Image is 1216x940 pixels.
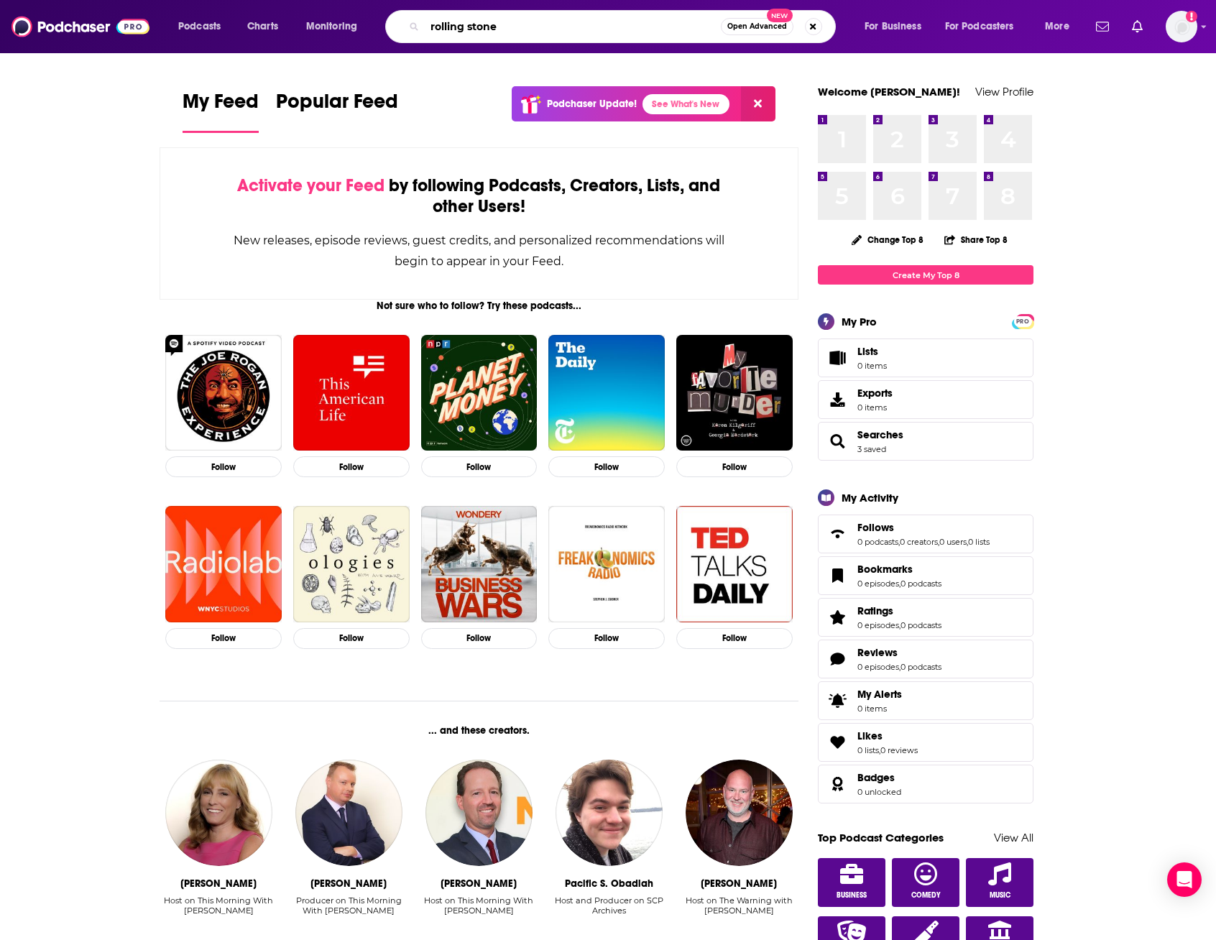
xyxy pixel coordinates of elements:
[818,556,1033,595] span: Bookmarks
[879,745,880,755] span: ,
[899,620,901,630] span: ,
[857,729,918,742] a: Likes
[293,335,410,451] img: This American Life
[857,428,903,441] span: Searches
[420,895,538,926] div: Host on This Morning With Gordon Deal
[165,760,272,866] img: Jennifer Kushinka
[425,15,721,38] input: Search podcasts, credits, & more...
[823,431,852,451] a: Searches
[306,17,357,37] span: Monitoring
[994,831,1033,844] a: View All
[945,17,1014,37] span: For Podcasters
[1186,11,1197,22] svg: Add a profile image
[857,604,941,617] a: Ratings
[818,598,1033,637] span: Ratings
[857,402,893,413] span: 0 items
[548,335,665,451] a: The Daily
[399,10,849,43] div: Search podcasts, credits, & more...
[548,506,665,622] img: Freakonomics Radio
[293,456,410,477] button: Follow
[857,646,898,659] span: Reviews
[1090,14,1115,39] a: Show notifications dropdown
[823,390,852,410] span: Exports
[421,506,538,622] a: Business Wars
[420,895,538,916] div: Host on This Morning With [PERSON_NAME]
[901,662,941,672] a: 0 podcasts
[818,831,944,844] a: Top Podcast Categories
[721,18,793,35] button: Open AdvancedNew
[565,877,653,890] div: Pacific S. Obadiah
[701,877,777,890] div: Steve Schmidt
[818,765,1033,803] span: Badges
[183,89,259,133] a: My Feed
[165,628,282,649] button: Follow
[11,13,149,40] img: Podchaser - Follow, Share and Rate Podcasts
[857,563,941,576] a: Bookmarks
[936,15,1035,38] button: open menu
[290,895,408,926] div: Producer on This Morning With Gordon Deal
[548,456,665,477] button: Follow
[676,456,793,477] button: Follow
[1014,315,1031,326] a: PRO
[823,691,852,711] span: My Alerts
[818,380,1033,419] a: Exports
[165,456,282,477] button: Follow
[237,175,384,196] span: Activate your Feed
[857,361,887,371] span: 0 items
[857,537,898,547] a: 0 podcasts
[165,335,282,451] a: The Joe Rogan Experience
[901,620,941,630] a: 0 podcasts
[900,537,938,547] a: 0 creators
[276,89,398,122] span: Popular Feed
[823,607,852,627] a: Ratings
[238,15,287,38] a: Charts
[818,265,1033,285] a: Create My Top 8
[823,348,852,368] span: Lists
[178,17,221,37] span: Podcasts
[967,537,968,547] span: ,
[857,521,894,534] span: Follows
[680,895,798,926] div: Host on The Warning with Steve Schmidt
[232,230,726,272] div: New releases, episode reviews, guest credits, and personalized recommendations will begin to appe...
[911,891,941,900] span: Comedy
[183,89,259,122] span: My Feed
[939,537,967,547] a: 0 users
[1045,17,1069,37] span: More
[1166,11,1197,42] button: Show profile menu
[818,515,1033,553] span: Follows
[968,537,990,547] a: 0 lists
[975,85,1033,98] a: View Profile
[676,506,793,622] img: TED Talks Daily
[425,760,532,866] img: Gordon Deal
[676,335,793,451] img: My Favorite Murder with Karen Kilgariff and Georgia Hardstark
[1166,11,1197,42] img: User Profile
[547,98,637,110] p: Podchaser Update!
[898,537,900,547] span: ,
[857,688,902,701] span: My Alerts
[550,895,668,926] div: Host and Producer on SCP Archives
[441,877,517,890] div: Gordon Deal
[938,537,939,547] span: ,
[899,579,901,589] span: ,
[818,858,885,907] a: Business
[857,646,941,659] a: Reviews
[767,9,793,22] span: New
[818,723,1033,762] span: Likes
[165,506,282,622] img: Radiolab
[160,895,278,916] div: Host on This Morning With [PERSON_NAME]
[295,760,402,866] img: Mike Gavin
[857,563,913,576] span: Bookmarks
[556,760,662,866] a: Pacific S. Obadiah
[857,704,902,714] span: 0 items
[290,895,408,916] div: Producer on This Morning With [PERSON_NAME]
[818,422,1033,461] span: Searches
[421,335,538,451] img: Planet Money
[642,94,729,114] a: See What's New
[842,315,877,328] div: My Pro
[899,662,901,672] span: ,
